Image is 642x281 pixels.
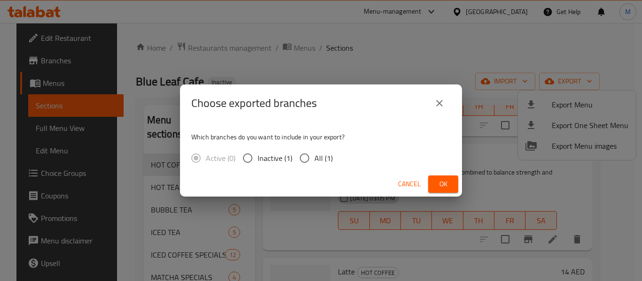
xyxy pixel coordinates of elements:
[314,152,333,164] span: All (1)
[191,96,317,111] h2: Choose exported branches
[206,152,235,164] span: Active (0)
[428,175,458,193] button: Ok
[394,175,424,193] button: Cancel
[436,178,451,190] span: Ok
[191,132,451,142] p: Which branches do you want to include in your export?
[398,178,421,190] span: Cancel
[428,92,451,114] button: close
[258,152,292,164] span: Inactive (1)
